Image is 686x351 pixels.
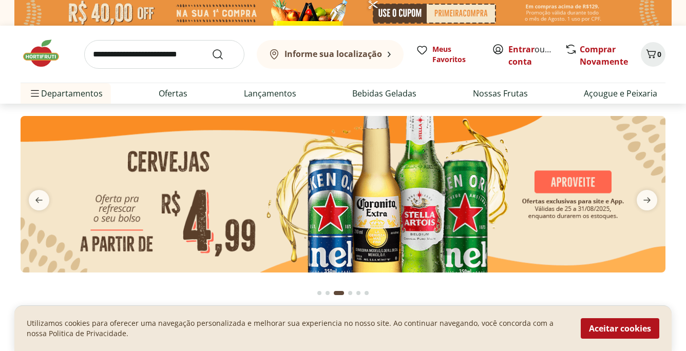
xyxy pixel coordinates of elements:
a: Meus Favoritos [416,44,480,65]
a: Bebidas Geladas [352,87,416,100]
input: search [84,40,244,69]
button: Current page from fs-carousel [332,281,346,305]
button: previous [21,190,58,210]
button: Submit Search [212,48,236,61]
button: next [628,190,665,210]
button: Aceitar cookies [581,318,659,339]
a: Açougue e Peixaria [584,87,657,100]
button: Go to page 5 from fs-carousel [354,281,363,305]
button: Go to page 2 from fs-carousel [323,281,332,305]
img: cervejas [21,116,665,272]
span: Departamentos [29,81,103,106]
a: Lançamentos [244,87,296,100]
a: Comprar Novamente [580,44,628,67]
a: Entrar [508,44,535,55]
span: Meus Favoritos [432,44,480,65]
img: Hortifruti [21,38,72,69]
a: Criar conta [508,44,565,67]
b: Informe sua localização [284,48,382,60]
button: Go to page 1 from fs-carousel [315,281,323,305]
button: Menu [29,81,41,106]
p: Utilizamos cookies para oferecer uma navegação personalizada e melhorar sua experiencia no nosso ... [27,318,568,339]
button: Informe sua localização [257,40,404,69]
button: Go to page 6 from fs-carousel [363,281,371,305]
span: ou [508,43,554,68]
a: Nossas Frutas [473,87,528,100]
button: Carrinho [641,42,665,67]
a: Ofertas [159,87,187,100]
span: 0 [657,49,661,59]
button: Go to page 4 from fs-carousel [346,281,354,305]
